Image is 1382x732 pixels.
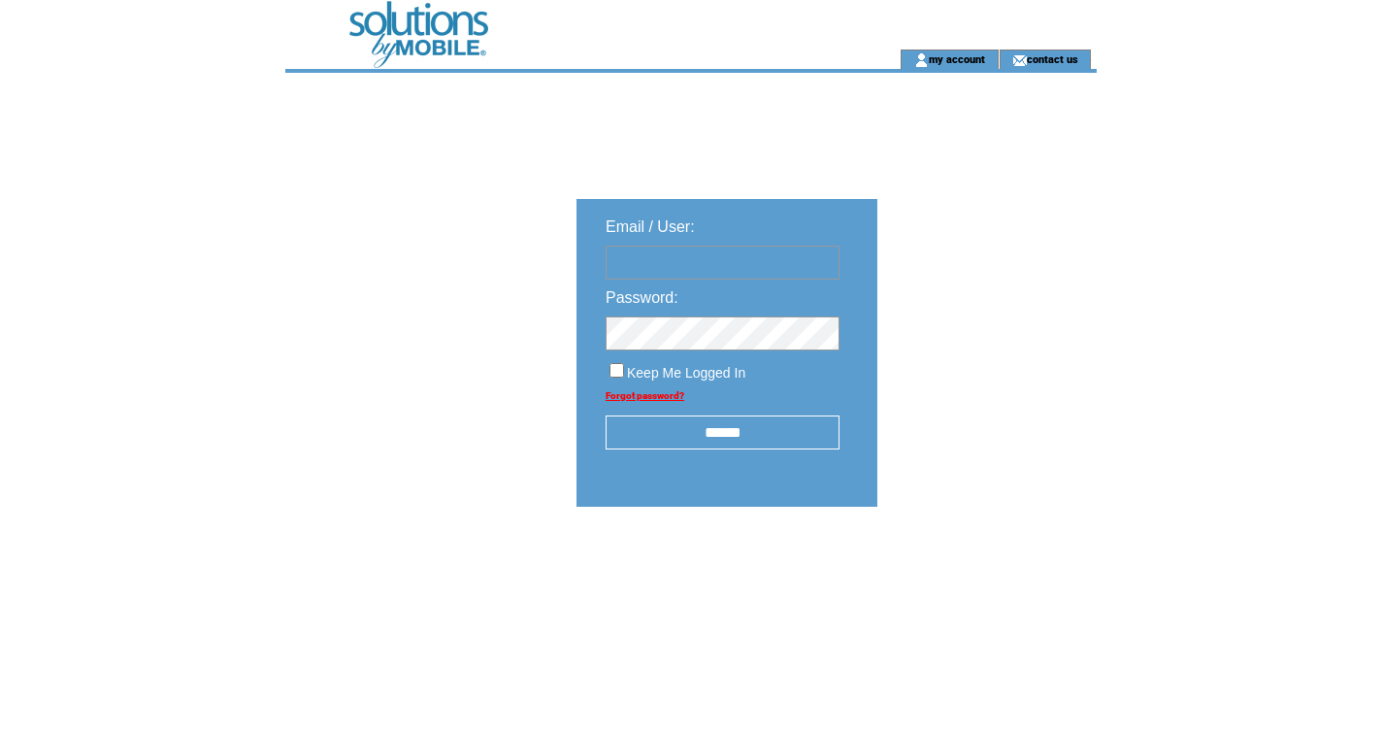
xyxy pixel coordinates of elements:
a: Forgot password? [606,390,684,401]
span: Email / User: [606,218,695,235]
span: Password: [606,289,678,306]
img: contact_us_icon.gif;jsessionid=6D83CE5CE795CE82E6C5D35B076AE035 [1012,52,1027,68]
img: account_icon.gif;jsessionid=6D83CE5CE795CE82E6C5D35B076AE035 [914,52,929,68]
a: my account [929,52,985,65]
a: contact us [1027,52,1078,65]
img: transparent.png;jsessionid=6D83CE5CE795CE82E6C5D35B076AE035 [934,555,1031,580]
span: Keep Me Logged In [627,365,745,381]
